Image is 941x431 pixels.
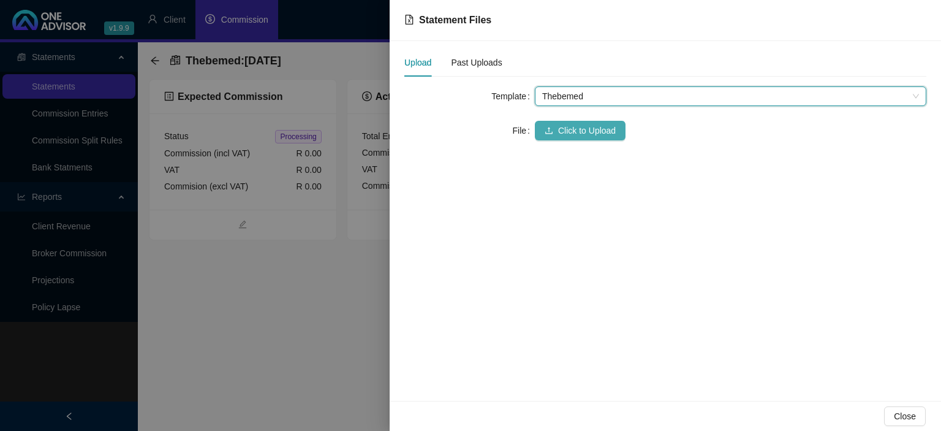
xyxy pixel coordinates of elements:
span: Statement Files [419,15,491,25]
label: Template [491,86,535,106]
div: Upload [404,56,431,69]
span: Click to Upload [558,124,616,137]
span: Thebemed [542,87,919,105]
div: Past Uploads [451,56,502,69]
span: file-excel [404,15,414,25]
label: File [513,121,535,140]
span: upload [545,126,553,135]
span: Close [894,410,916,423]
button: uploadClick to Upload [535,121,625,140]
button: Close [884,406,926,426]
